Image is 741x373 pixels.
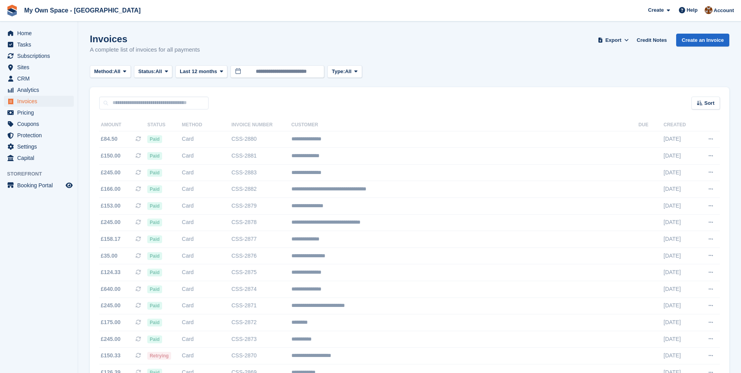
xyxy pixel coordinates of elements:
[605,36,621,44] span: Export
[17,96,64,107] span: Invoices
[648,6,664,14] span: Create
[17,107,64,118] span: Pricing
[4,118,74,129] a: menu
[17,118,64,129] span: Coupons
[4,73,74,84] a: menu
[17,130,64,141] span: Protection
[17,84,64,95] span: Analytics
[17,73,64,84] span: CRM
[634,34,670,47] a: Credit Notes
[4,96,74,107] a: menu
[17,62,64,73] span: Sites
[17,141,64,152] span: Settings
[17,152,64,163] span: Capital
[17,28,64,39] span: Home
[4,28,74,39] a: menu
[4,84,74,95] a: menu
[64,181,74,190] a: Preview store
[4,50,74,61] a: menu
[4,107,74,118] a: menu
[7,170,78,178] span: Storefront
[596,34,630,47] button: Export
[4,62,74,73] a: menu
[4,180,74,191] a: menu
[4,130,74,141] a: menu
[4,152,74,163] a: menu
[17,39,64,50] span: Tasks
[17,50,64,61] span: Subscriptions
[4,141,74,152] a: menu
[687,6,698,14] span: Help
[17,180,64,191] span: Booking Portal
[676,34,729,47] a: Create an Invoice
[90,45,200,54] p: A complete list of invoices for all payments
[90,34,200,44] h1: Invoices
[705,6,712,14] img: Gary Chamberlain
[714,7,734,14] span: Account
[6,5,18,16] img: stora-icon-8386f47178a22dfd0bd8f6a31ec36ba5ce8667c1dd55bd0f319d3a0aa187defe.svg
[21,4,144,17] a: My Own Space - [GEOGRAPHIC_DATA]
[4,39,74,50] a: menu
